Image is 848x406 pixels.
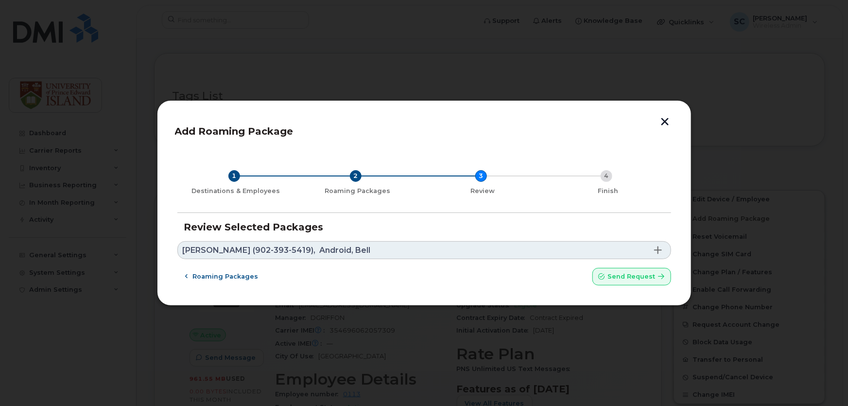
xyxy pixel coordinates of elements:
[350,170,362,182] div: 2
[550,187,667,195] div: Finish
[592,268,671,285] button: Send request
[228,170,240,182] div: 1
[181,187,291,195] div: Destinations & Employees
[601,170,612,182] div: 4
[608,272,656,281] span: Send request
[177,241,671,259] a: [PERSON_NAME] (902-393-5419),Android, Bell
[184,222,664,232] h3: Review Selected Packages
[175,125,294,137] span: Add Roaming Package
[319,247,370,254] span: Android, Bell
[182,247,315,254] span: [PERSON_NAME] (902-393-5419),
[177,268,267,285] button: Roaming packages
[299,187,416,195] div: Roaming Packages
[192,272,258,281] span: Roaming packages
